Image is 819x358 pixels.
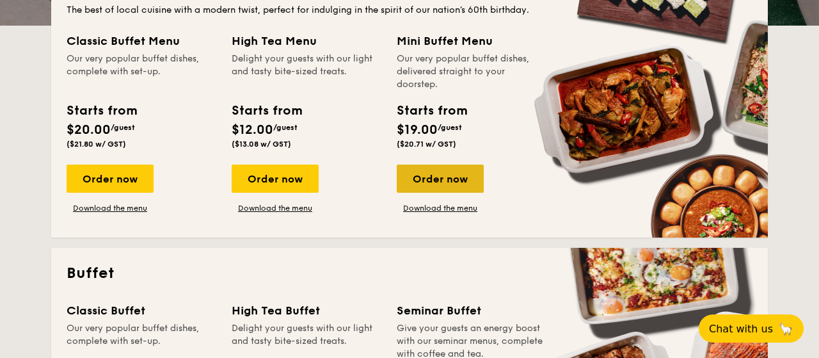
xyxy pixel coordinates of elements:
[778,321,793,336] span: 🦙
[397,203,484,213] a: Download the menu
[397,53,546,91] div: Our very popular buffet dishes, delivered straight to your doorstep.
[438,123,462,132] span: /guest
[67,302,216,320] div: Classic Buffet
[67,122,111,138] span: $20.00
[232,302,381,320] div: High Tea Buffet
[397,140,456,149] span: ($20.71 w/ GST)
[232,101,301,120] div: Starts from
[273,123,298,132] span: /guest
[232,53,381,91] div: Delight your guests with our light and tasty bite-sized treats.
[67,140,126,149] span: ($21.80 w/ GST)
[397,165,484,193] div: Order now
[232,165,319,193] div: Order now
[232,203,319,213] a: Download the menu
[232,122,273,138] span: $12.00
[67,53,216,91] div: Our very popular buffet dishes, complete with set-up.
[709,323,773,335] span: Chat with us
[397,32,546,50] div: Mini Buffet Menu
[67,32,216,50] div: Classic Buffet Menu
[397,101,466,120] div: Starts from
[232,32,381,50] div: High Tea Menu
[232,140,291,149] span: ($13.08 w/ GST)
[67,4,752,17] div: The best of local cuisine with a modern twist, perfect for indulging in the spirit of our nation’...
[67,203,154,213] a: Download the menu
[699,314,804,343] button: Chat with us🦙
[67,165,154,193] div: Order now
[397,302,546,320] div: Seminar Buffet
[67,101,136,120] div: Starts from
[67,263,752,284] h2: Buffet
[111,123,135,132] span: /guest
[397,122,438,138] span: $19.00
